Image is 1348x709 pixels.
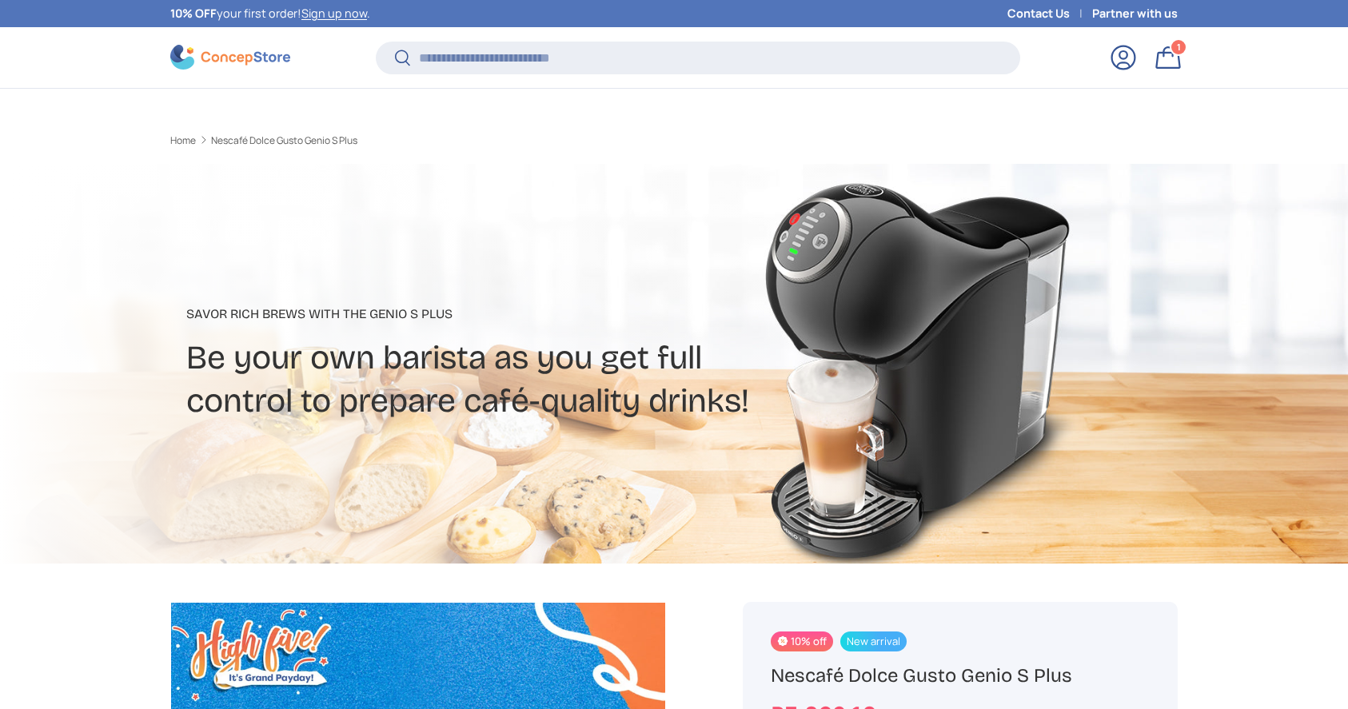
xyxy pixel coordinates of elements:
[771,663,1150,688] h1: Nescafé Dolce Gusto Genio S Plus
[1177,41,1181,53] span: 1
[186,337,800,423] h2: Be your own barista as you get full control to prepare café-quality drinks!
[771,631,833,651] span: 10% off
[211,136,357,145] a: Nescafé Dolce Gusto Genio S Plus
[170,45,290,70] img: ConcepStore
[1007,5,1092,22] a: Contact Us
[170,6,217,21] strong: 10% OFF
[1092,5,1178,22] a: Partner with us
[301,6,367,21] a: Sign up now
[840,631,907,651] span: New arrival
[186,305,800,324] p: Savor rich brews with the Genio S Plus
[170,5,370,22] p: your first order! .
[170,136,196,145] a: Home
[170,133,704,148] nav: Breadcrumbs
